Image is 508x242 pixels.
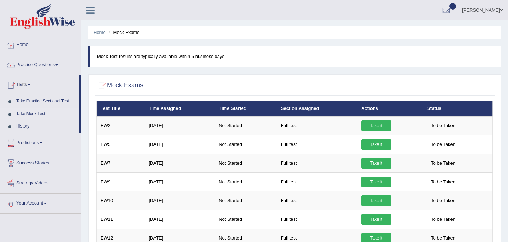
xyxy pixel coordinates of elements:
[145,101,215,116] th: Time Assigned
[145,154,215,172] td: [DATE]
[97,135,145,154] td: EW5
[0,133,81,151] a: Predictions
[93,30,106,35] a: Home
[277,172,357,191] td: Full test
[215,210,277,229] td: Not Started
[361,139,391,150] a: Take it
[145,116,215,135] td: [DATE]
[145,191,215,210] td: [DATE]
[215,154,277,172] td: Not Started
[97,172,145,191] td: EW9
[0,35,81,53] a: Home
[277,116,357,135] td: Full test
[449,3,456,10] span: 1
[97,53,494,60] p: Mock Test results are typically available within 5 business days.
[0,173,81,191] a: Strategy Videos
[0,194,81,211] a: Your Account
[215,172,277,191] td: Not Started
[361,177,391,187] a: Take it
[423,101,492,116] th: Status
[361,158,391,169] a: Take it
[0,75,79,93] a: Tests
[97,154,145,172] td: EW7
[13,120,79,133] a: History
[427,195,459,206] span: To be Taken
[145,210,215,229] td: [DATE]
[215,135,277,154] td: Not Started
[97,210,145,229] td: EW11
[361,214,391,225] a: Take it
[13,95,79,108] a: Take Practice Sectional Test
[277,154,357,172] td: Full test
[145,135,215,154] td: [DATE]
[107,29,139,36] li: Mock Exams
[215,101,277,116] th: Time Started
[427,158,459,169] span: To be Taken
[427,120,459,131] span: To be Taken
[215,116,277,135] td: Not Started
[97,116,145,135] td: EW2
[277,210,357,229] td: Full test
[97,101,145,116] th: Test Title
[427,214,459,225] span: To be Taken
[0,55,81,73] a: Practice Questions
[145,172,215,191] td: [DATE]
[361,195,391,206] a: Take it
[427,139,459,150] span: To be Taken
[357,101,423,116] th: Actions
[0,153,81,171] a: Success Stories
[361,120,391,131] a: Take it
[427,177,459,187] span: To be Taken
[277,101,357,116] th: Section Assigned
[277,191,357,210] td: Full test
[13,108,79,120] a: Take Mock Test
[215,191,277,210] td: Not Started
[97,191,145,210] td: EW10
[96,80,143,91] h2: Mock Exams
[277,135,357,154] td: Full test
